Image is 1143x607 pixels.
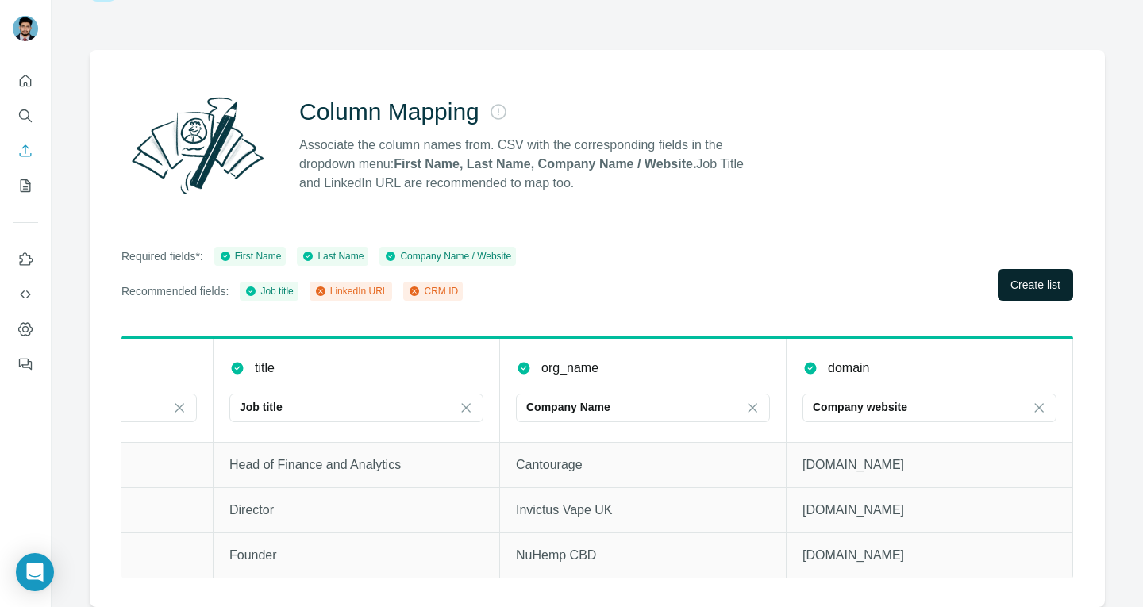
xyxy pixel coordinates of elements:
p: [DOMAIN_NAME] [802,501,1056,520]
p: NuHemp CBD [516,546,770,565]
strong: First Name, Last Name, Company Name / Website. [394,157,696,171]
div: CRM ID [408,284,458,298]
p: [DOMAIN_NAME] [802,455,1056,474]
div: Job title [244,284,293,298]
div: Open Intercom Messenger [16,553,54,591]
p: Founder [229,546,483,565]
p: Company Name [526,399,610,415]
img: Avatar [13,16,38,41]
button: Use Surfe on LinkedIn [13,245,38,274]
p: Company website [813,399,907,415]
p: Required fields*: [121,248,203,264]
div: LinkedIn URL [314,284,388,298]
div: Company Name / Website [384,249,511,263]
p: domain [828,359,869,378]
p: Cantourage [516,455,770,474]
p: Job title [240,399,283,415]
button: Quick start [13,67,38,95]
button: Create list [998,269,1073,301]
p: Associate the column names from. CSV with the corresponding fields in the dropdown menu: Job Titl... [299,136,758,193]
p: org_name [541,359,598,378]
p: Invictus Vape UK [516,501,770,520]
button: Search [13,102,38,130]
span: Create list [1010,277,1060,293]
p: [DOMAIN_NAME] [802,546,1056,565]
p: Director [229,501,483,520]
button: My lists [13,171,38,200]
img: Surfe Illustration - Column Mapping [121,88,274,202]
button: Feedback [13,350,38,378]
h2: Column Mapping [299,98,479,126]
div: Last Name [302,249,364,263]
p: Head of Finance and Analytics [229,455,483,474]
button: Dashboard [13,315,38,344]
button: Use Surfe API [13,280,38,309]
p: title [255,359,275,378]
button: Enrich CSV [13,136,38,165]
p: Recommended fields: [121,283,229,299]
div: First Name [219,249,282,263]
